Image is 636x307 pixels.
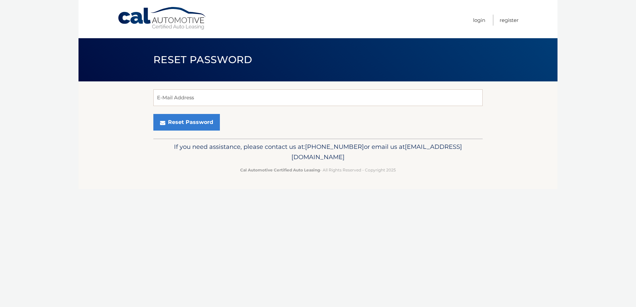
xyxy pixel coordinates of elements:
[158,142,478,163] p: If you need assistance, please contact us at: or email us at
[500,15,519,26] a: Register
[117,7,207,30] a: Cal Automotive
[473,15,485,26] a: Login
[153,53,252,66] span: Reset Password
[158,166,478,173] p: - All Rights Reserved - Copyright 2025
[240,167,320,172] strong: Cal Automotive Certified Auto Leasing
[153,114,220,131] button: Reset Password
[305,143,364,151] span: [PHONE_NUMBER]
[153,89,483,106] input: E-Mail Address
